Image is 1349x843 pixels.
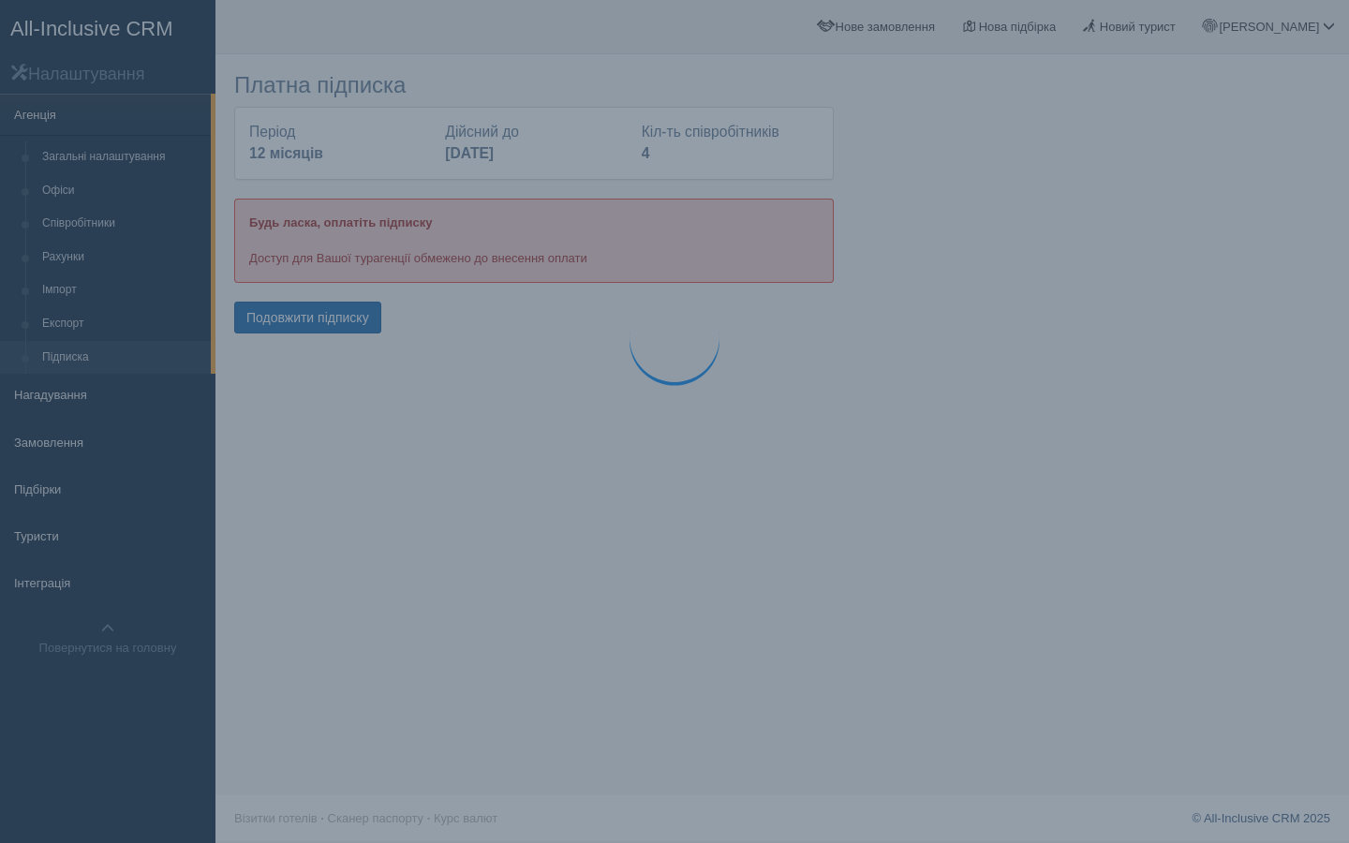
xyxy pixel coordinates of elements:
span: Нове замовлення [836,20,935,34]
a: All-Inclusive CRM [1,1,215,52]
h3: Платна підписка [234,73,834,97]
span: · [320,811,324,825]
b: Будь ласка, оплатіть підписку [249,215,432,229]
b: 12 місяців [249,145,323,161]
a: Курс валют [434,811,497,825]
span: All-Inclusive CRM [10,17,173,40]
a: Підписка [34,341,211,375]
a: © All-Inclusive CRM 2025 [1192,811,1330,825]
div: Кіл-ть співробітників [632,122,828,165]
button: Подовжити підписку [234,302,381,333]
a: Експорт [34,307,211,341]
a: Офіси [34,174,211,208]
span: [PERSON_NAME] [1219,20,1319,34]
div: Дійсний до [436,122,631,165]
a: Імпорт [34,274,211,307]
div: Період [240,122,436,165]
a: Співробітники [34,207,211,241]
a: Візитки готелів [234,811,318,825]
b: [DATE] [445,145,494,161]
span: · [427,811,431,825]
a: Сканер паспорту [328,811,423,825]
div: Доступ для Вашої турагенції обмежено до внесення оплати [234,199,834,282]
span: Нова підбірка [979,20,1057,34]
a: Загальні налаштування [34,140,211,174]
span: Новий турист [1100,20,1176,34]
b: 4 [642,145,650,161]
a: Рахунки [34,241,211,274]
